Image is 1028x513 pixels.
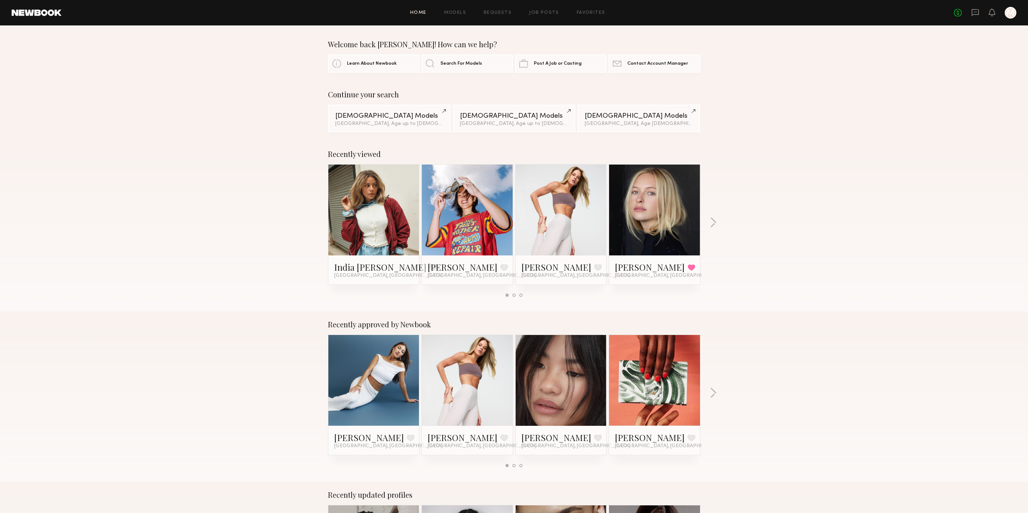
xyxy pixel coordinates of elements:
[453,105,575,132] a: [DEMOGRAPHIC_DATA] Models[GEOGRAPHIC_DATA], Age up to [DEMOGRAPHIC_DATA].
[521,443,630,449] span: [GEOGRAPHIC_DATA], [GEOGRAPHIC_DATA]
[428,432,497,443] a: [PERSON_NAME]
[347,61,397,66] span: Learn About Newbook
[521,432,591,443] a: [PERSON_NAME]
[577,11,605,15] a: Favorites
[328,54,420,73] a: Learn About Newbook
[334,432,404,443] a: [PERSON_NAME]
[585,121,693,126] div: [GEOGRAPHIC_DATA], Age [DEMOGRAPHIC_DATA] y.o.
[410,11,427,15] a: Home
[577,105,700,132] a: [DEMOGRAPHIC_DATA] Models[GEOGRAPHIC_DATA], Age [DEMOGRAPHIC_DATA] y.o.
[334,443,443,449] span: [GEOGRAPHIC_DATA], [GEOGRAPHIC_DATA]
[328,40,700,49] div: Welcome back [PERSON_NAME]! How can we help?
[334,273,443,279] span: [GEOGRAPHIC_DATA], [GEOGRAPHIC_DATA]
[440,61,482,66] span: Search For Models
[521,273,630,279] span: [GEOGRAPHIC_DATA], [GEOGRAPHIC_DATA]
[608,54,700,73] a: Contact Account Manager
[484,11,512,15] a: Requests
[428,443,536,449] span: [GEOGRAPHIC_DATA], [GEOGRAPHIC_DATA]
[335,121,443,126] div: [GEOGRAPHIC_DATA], Age up to [DEMOGRAPHIC_DATA].
[515,54,607,73] a: Post A Job or Casting
[585,113,693,120] div: [DEMOGRAPHIC_DATA] Models
[428,261,497,273] a: [PERSON_NAME]
[335,113,443,120] div: [DEMOGRAPHIC_DATA] Models
[529,11,559,15] a: Job Posts
[460,113,568,120] div: [DEMOGRAPHIC_DATA] Models
[534,61,581,66] span: Post A Job or Casting
[615,443,723,449] span: [GEOGRAPHIC_DATA], [GEOGRAPHIC_DATA]
[615,261,685,273] a: [PERSON_NAME]
[521,261,591,273] a: [PERSON_NAME]
[615,432,685,443] a: [PERSON_NAME]
[615,273,723,279] span: [GEOGRAPHIC_DATA], [GEOGRAPHIC_DATA]
[627,61,688,66] span: Contact Account Manager
[328,150,700,158] div: Recently viewed
[328,490,700,499] div: Recently updated profiles
[444,11,466,15] a: Models
[334,261,427,273] a: India [PERSON_NAME]
[428,273,536,279] span: [GEOGRAPHIC_DATA], [GEOGRAPHIC_DATA]
[1005,7,1016,19] a: M
[328,320,700,329] div: Recently approved by Newbook
[421,54,513,73] a: Search For Models
[328,90,700,99] div: Continue your search
[460,121,568,126] div: [GEOGRAPHIC_DATA], Age up to [DEMOGRAPHIC_DATA].
[328,105,451,132] a: [DEMOGRAPHIC_DATA] Models[GEOGRAPHIC_DATA], Age up to [DEMOGRAPHIC_DATA].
